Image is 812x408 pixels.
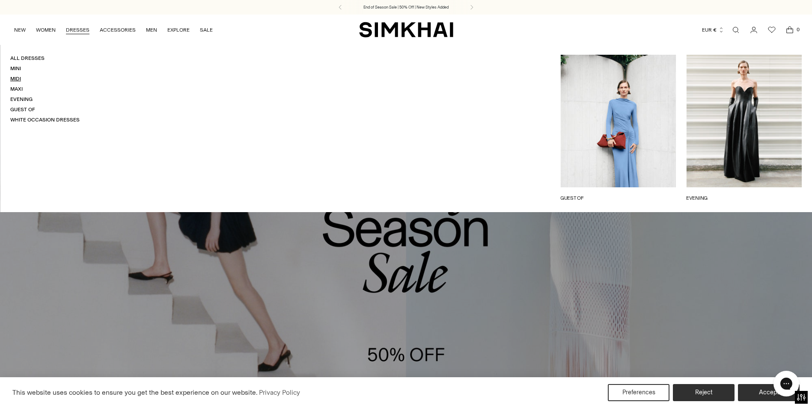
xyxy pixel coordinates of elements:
[745,21,762,38] a: Go to the account page
[12,388,258,396] span: This website uses cookies to ensure you get the best experience on our website.
[359,21,453,38] a: SIMKHAI
[36,21,56,39] a: WOMEN
[258,386,301,399] a: Privacy Policy (opens in a new tab)
[738,384,800,401] button: Accept
[794,26,802,33] span: 0
[167,21,190,39] a: EXPLORE
[200,21,213,39] a: SALE
[100,21,136,39] a: ACCESSORIES
[363,4,449,10] a: End of Season Sale | 50% Off | New Styles Added
[727,21,744,38] a: Open search modal
[14,21,26,39] a: NEW
[781,21,798,38] a: Open cart modal
[146,21,157,39] a: MEN
[769,368,803,399] iframe: Gorgias live chat messenger
[673,384,735,401] button: Reject
[763,21,780,38] a: Wishlist
[66,21,89,39] a: DRESSES
[702,21,724,39] button: EUR €
[608,384,669,401] button: Preferences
